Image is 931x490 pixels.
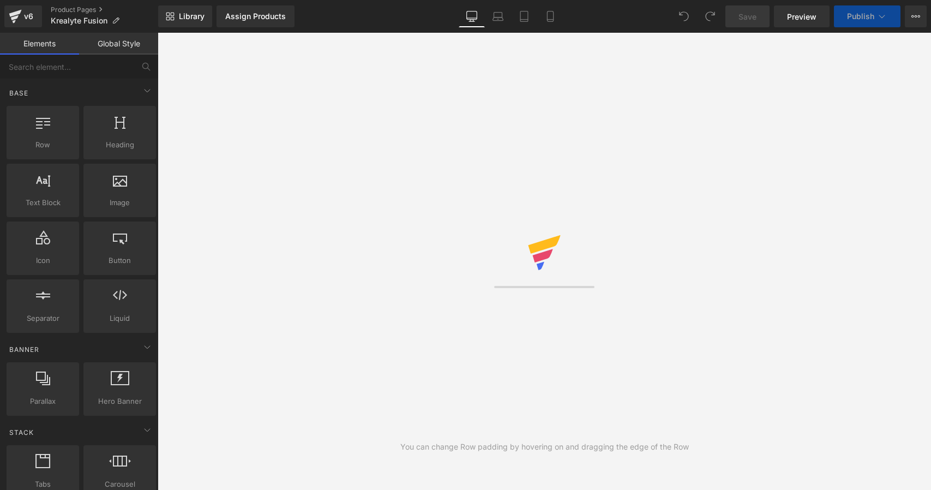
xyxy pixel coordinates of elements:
span: Text Block [10,197,76,208]
a: Laptop [485,5,511,27]
button: Publish [834,5,900,27]
span: Image [87,197,153,208]
span: Stack [8,427,35,438]
a: Global Style [79,33,158,55]
span: Row [10,139,76,151]
a: New Library [158,5,212,27]
span: Carousel [87,479,153,490]
span: Separator [10,313,76,324]
span: Base [8,88,29,98]
span: Tabs [10,479,76,490]
a: Product Pages [51,5,158,14]
span: Banner [8,344,40,355]
div: Assign Products [225,12,286,21]
span: Save [738,11,756,22]
div: You can change Row padding by hovering on and dragging the edge of the Row [400,441,689,453]
button: Redo [699,5,721,27]
span: Icon [10,255,76,266]
span: Library [179,11,205,21]
span: Liquid [87,313,153,324]
span: Publish [847,12,874,21]
a: Tablet [511,5,537,27]
span: Hero Banner [87,396,153,407]
span: Krealyte Fusion [51,16,107,25]
a: Preview [774,5,830,27]
div: v6 [22,9,35,23]
a: v6 [4,5,42,27]
a: Mobile [537,5,563,27]
button: More [905,5,927,27]
span: Parallax [10,396,76,407]
button: Undo [673,5,695,27]
span: Preview [787,11,816,22]
span: Heading [87,139,153,151]
span: Button [87,255,153,266]
a: Desktop [459,5,485,27]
